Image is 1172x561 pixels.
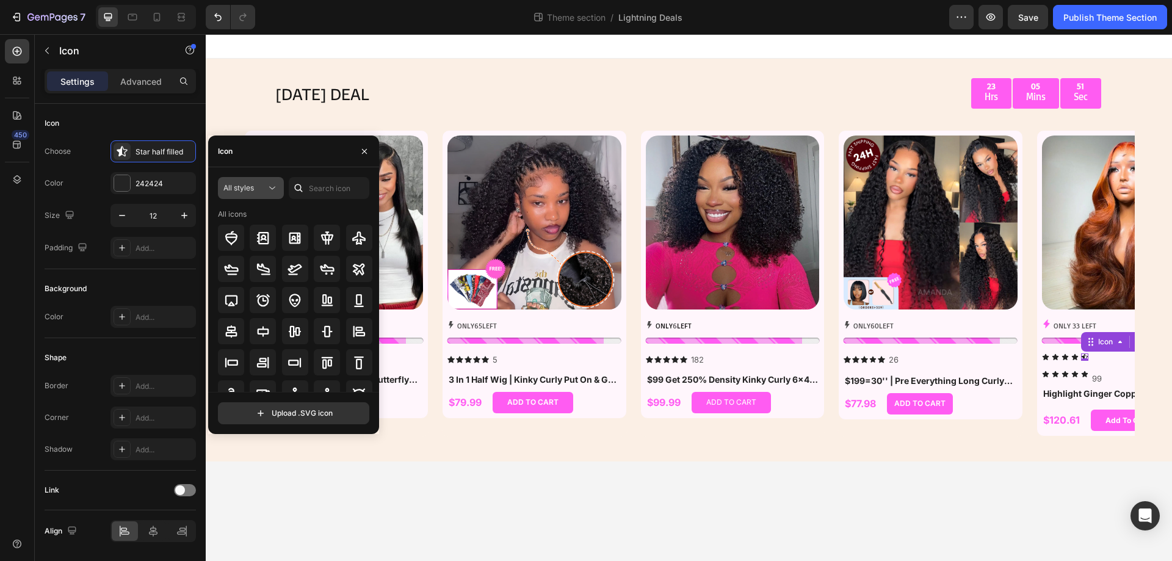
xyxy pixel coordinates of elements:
[287,320,292,331] p: 5
[440,361,476,376] div: $99.99
[218,177,284,199] button: All styles
[242,361,277,376] div: $79.99
[105,363,156,373] div: ADD TO CART
[900,380,942,393] div: Add To Cart
[440,339,614,352] h1: $99 Get 250% Density Kinky Curly 6x4 / 13x4 Lace Front Ready Go Human Hair Wig Flash Sale-[PERSON...
[45,380,68,391] div: Border
[683,320,693,331] p: 26
[485,320,498,331] p: 182
[836,353,1010,366] h1: Highlight Ginger Copper Orange Wig Body Wave Pre Everything 7x5/13x4 Lace Beginner Friendly Gluel...
[1130,501,1160,530] div: Open Intercom Messenger
[681,359,747,380] button: ADD TO CART
[136,413,193,424] div: Add...
[136,147,193,157] div: Star half filled
[218,209,247,220] div: All icons
[836,378,875,394] div: $120.61
[1053,5,1167,29] button: Publish Theme Section
[779,54,792,71] p: Hrs
[820,54,840,71] p: Mins
[12,130,29,140] div: 450
[848,285,891,299] p: ONLY 33 LEFT
[689,364,740,374] div: ADD TO CART
[1063,11,1157,24] div: Publish Theme Section
[45,208,77,224] div: Size
[136,178,193,189] div: 242424
[501,363,551,373] div: ADD TO CART
[80,10,85,24] p: 7
[648,285,688,299] p: ONLY LEFT
[45,240,90,256] div: Padding
[610,11,613,24] span: /
[1008,5,1048,29] button: Save
[45,485,59,496] div: Link
[89,320,97,331] p: 18
[287,358,367,379] button: ADD TO CART
[467,287,471,296] span: 6
[269,287,277,296] span: 65
[206,5,255,29] div: Undo/Redo
[45,118,59,129] div: Icon
[1018,12,1038,23] span: Save
[60,75,95,88] p: Settings
[544,11,608,24] span: Theme section
[486,358,565,379] button: ADD TO CART
[136,381,193,392] div: Add...
[302,363,353,373] div: ADD TO CART
[45,311,63,322] div: Color
[54,285,93,299] p: ONLY LEFT
[886,338,896,352] p: 99
[136,243,193,254] div: Add...
[450,285,486,299] p: ONLY LEFT
[44,339,218,352] h1: 24H Fast Shipping | Glueless Butterfly Layered Haircut Yaki Straight Lace Wigs Flash Sale (only f...
[618,11,682,24] span: Lightning Deals
[638,362,671,377] div: $77.98
[251,285,291,299] p: ONLY LEFT
[820,47,840,57] div: 05
[45,523,79,540] div: Align
[218,402,369,424] button: Upload .SVG icon
[136,444,193,455] div: Add...
[71,287,79,296] span: 63
[206,34,1172,561] iframe: Design area
[255,407,333,419] div: Upload .SVG icon
[868,47,882,57] div: 51
[885,375,957,397] button: Add To Cart
[289,177,369,199] input: Search icon
[779,47,792,57] div: 23
[638,340,812,353] h1: $199=30'' | Pre Everything Long Curly Hair 13x4 Lace Frontal Wig Thick Curly Hair Glueless Wigs F...
[44,101,218,275] a: 24H Fast Shipping | Glueless Butterfly Layered Haircut Yaki Straight Lace Wigs Flash Sale (only f...
[223,183,254,192] span: All styles
[440,101,614,275] a: $99 Get 250% Density Kinky Curly 6x4 / 13x4 Lace Front Ready Go Human Hair Wig Flash Sale-Amanda ...
[120,75,162,88] p: Advanced
[242,339,416,352] h1: 3 In 1 Half Wig | Kinky Curly Put On & Go Invisible Drawstring Glueless Flip Over Half Wig Beginn...
[45,283,87,294] div: Background
[868,54,882,71] p: Sec
[242,101,416,275] a: 3 In 1 Half Wig | Kinky Curly Put On & Go Invisible Drawstring Glueless Flip Over Half Wig Beginn...
[45,352,67,363] div: Shape
[665,287,673,296] span: 60
[45,178,63,189] div: Color
[638,101,812,275] a: $199=30'' | Pre Everything Long Curly Hair 13x4 Lace Frontal Wig Thick Curly Hair Glueless Wigs F...
[45,146,71,157] div: Choose
[59,43,163,58] p: Icon
[45,444,73,455] div: Shadow
[44,361,81,376] div: $85.90
[45,412,69,423] div: Corner
[90,358,171,379] button: ADD TO CART
[218,146,233,157] div: Icon
[136,312,193,323] div: Add...
[5,5,91,29] button: 7
[836,101,1010,275] a: Highlight Ginger Copper Orange Wig Body Wave Pre Everything 7x5/13x4 Lace Beginner Friendly Gluel...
